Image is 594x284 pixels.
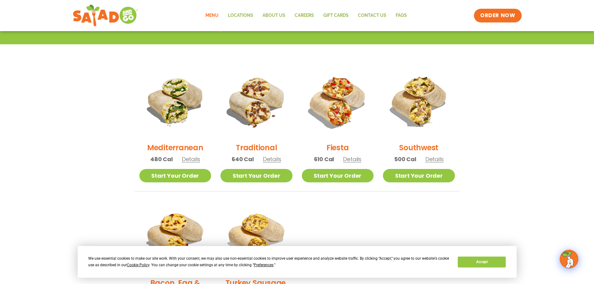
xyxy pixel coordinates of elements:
span: Details [263,155,281,163]
a: Locations [223,8,258,23]
h2: Mediterranean [147,142,203,153]
a: Careers [290,8,319,23]
span: 640 Cal [232,155,254,163]
a: ORDER NOW [474,9,521,22]
img: new-SAG-logo-768×292 [73,3,138,28]
span: Cookie Policy [127,263,149,267]
img: Product photo for Turkey Sausage, Egg & Cheese [220,201,292,273]
img: Product photo for Southwest [383,65,455,137]
nav: Menu [201,8,412,23]
a: GIFT CARDS [319,8,353,23]
h2: Southwest [399,142,438,153]
img: Product photo for Traditional [220,65,292,137]
span: 500 Cal [394,155,416,163]
span: 610 Cal [314,155,334,163]
a: About Us [258,8,290,23]
button: Accept [458,257,506,267]
a: Menu [201,8,223,23]
div: We use essential cookies to make our site work. With your consent, we may also use non-essential ... [88,255,450,268]
a: Start Your Order [139,169,211,182]
span: Details [343,155,361,163]
a: Contact Us [353,8,391,23]
a: Start Your Order [383,169,455,182]
h2: Fiesta [326,142,349,153]
div: Cookie Consent Prompt [78,246,517,278]
img: Product photo for Fiesta [302,65,374,137]
span: Preferences [254,263,273,267]
span: 480 Cal [150,155,173,163]
span: ORDER NOW [480,12,515,19]
a: Start Your Order [220,169,292,182]
a: Start Your Order [302,169,374,182]
a: FAQs [391,8,412,23]
span: Details [182,155,200,163]
h2: Traditional [236,142,277,153]
img: wpChatIcon [560,250,578,268]
span: Details [425,155,444,163]
img: Product photo for Bacon, Egg & Cheese [139,201,211,273]
img: Product photo for Mediterranean Breakfast Burrito [139,65,211,137]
